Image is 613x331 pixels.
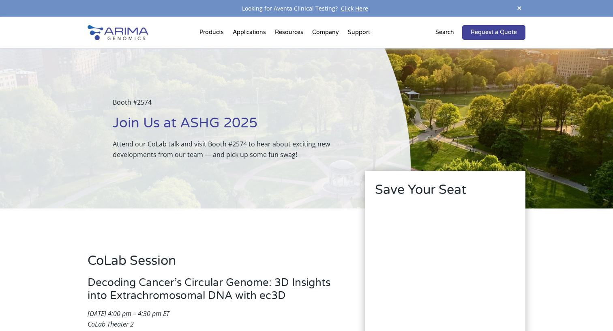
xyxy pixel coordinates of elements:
[375,181,515,205] h2: Save Your Seat
[88,25,148,40] img: Arima-Genomics-logo
[435,27,454,38] p: Search
[88,3,525,14] div: Looking for Aventa Clinical Testing?
[462,25,525,40] a: Request a Quote
[88,320,134,329] em: CoLab Theater 2
[88,309,169,318] em: [DATE] 4:00 pm – 4:30 pm ET
[113,139,370,160] p: Attend our CoLab talk and visit Booth #2574 to hear about exciting new developments from our team...
[338,4,371,12] a: Click Here
[88,252,341,276] h2: CoLab Session
[113,97,370,114] p: Booth #2574
[113,114,370,139] h1: Join Us at ASHG 2025
[88,276,341,308] h3: Decoding Cancer’s Circular Genome: 3D Insights into Extrachromosomal DNA with ec3D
